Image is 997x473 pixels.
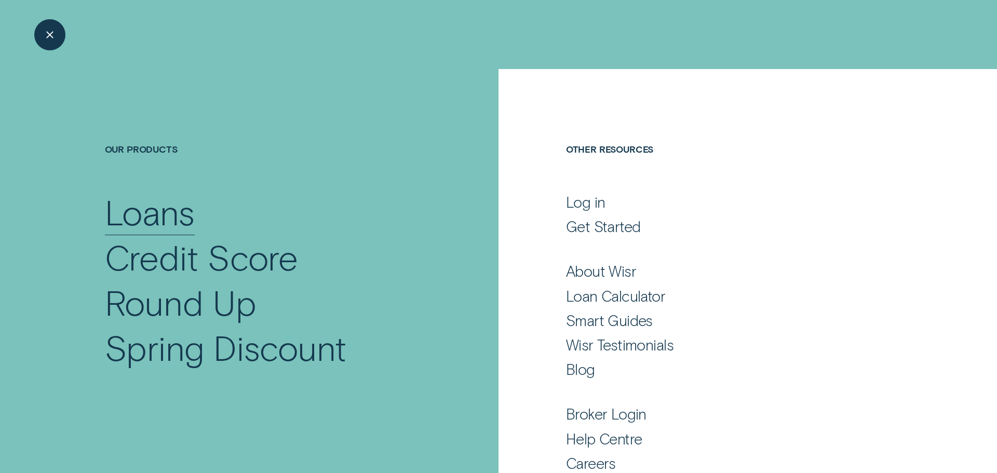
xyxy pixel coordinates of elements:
[566,454,892,472] a: Careers
[105,280,426,325] a: Round Up
[566,454,616,472] div: Careers
[566,335,892,354] a: Wisr Testimonials
[566,311,653,330] div: Smart Guides
[105,235,299,280] div: Credit Score
[566,404,646,423] div: Broker Login
[566,287,665,305] div: Loan Calculator
[566,429,642,448] div: Help Centre
[566,217,892,236] a: Get Started
[566,193,605,211] div: Log in
[566,193,892,211] a: Log in
[566,404,892,423] a: Broker Login
[566,311,892,330] a: Smart Guides
[566,262,892,280] a: About Wisr
[566,217,641,236] div: Get Started
[566,287,892,305] a: Loan Calculator
[105,143,426,190] h4: Our Products
[34,19,65,50] button: Close Menu
[566,335,673,354] div: Wisr Testimonials
[566,262,636,280] div: About Wisr
[105,325,346,370] div: Spring Discount
[105,190,195,235] div: Loans
[566,143,892,190] h4: Other Resources
[105,235,426,280] a: Credit Score
[566,360,595,379] div: Blog
[105,280,257,325] div: Round Up
[105,325,426,370] a: Spring Discount
[566,429,892,448] a: Help Centre
[105,190,426,235] a: Loans
[566,360,892,379] a: Blog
